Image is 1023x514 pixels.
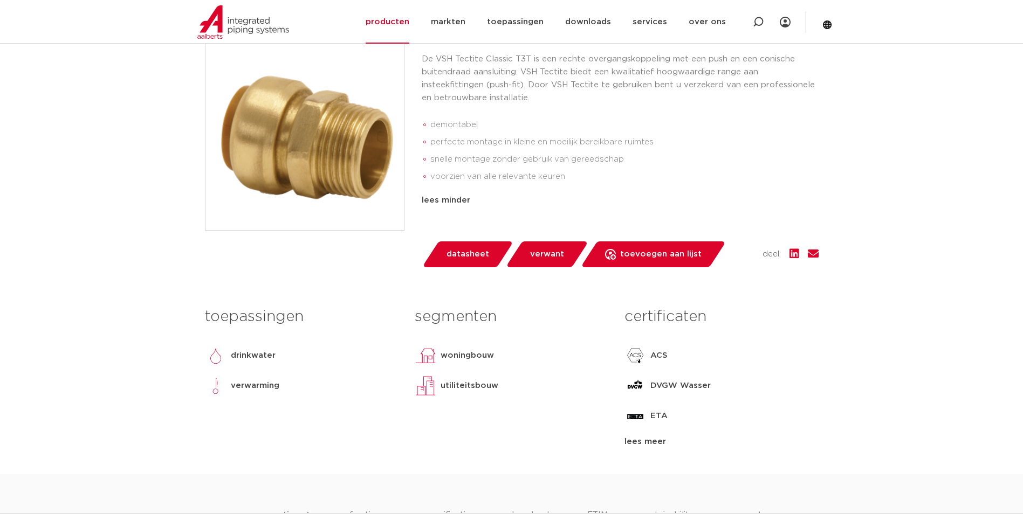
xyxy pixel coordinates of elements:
[624,405,646,427] img: ETA
[422,241,513,267] a: datasheet
[624,435,818,448] div: lees meer
[231,349,276,362] p: drinkwater
[205,375,226,397] img: verwarming
[422,53,819,105] p: De VSH Tectite Classic T3T is een rechte overgangskoppeling met een push en een conische buitendr...
[415,345,436,366] img: woningbouw
[422,194,819,207] div: lees minder
[441,379,498,392] p: utiliteitsbouw
[624,375,646,397] img: DVGW Wasser
[763,248,781,261] span: deel:
[650,409,668,422] p: ETA
[205,345,226,366] img: drinkwater
[430,168,819,185] li: voorzien van alle relevante keuren
[430,151,819,168] li: snelle montage zonder gebruik van gereedschap
[430,134,819,151] li: perfecte montage in kleine en moeilijk bereikbare ruimtes
[650,349,668,362] p: ACS
[441,349,494,362] p: woningbouw
[447,246,489,263] span: datasheet
[530,246,564,263] span: verwant
[430,116,819,134] li: demontabel
[650,379,711,392] p: DVGW Wasser
[205,306,399,328] h3: toepassingen
[415,306,608,328] h3: segmenten
[620,246,702,263] span: toevoegen aan lijst
[415,375,436,397] img: utiliteitsbouw
[205,32,404,230] img: Product Image for VSH Tectite Classic overgang (push x buitendraad)
[231,379,279,392] p: verwarming
[624,306,818,328] h3: certificaten
[505,241,588,267] a: verwant
[624,345,646,366] img: ACS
